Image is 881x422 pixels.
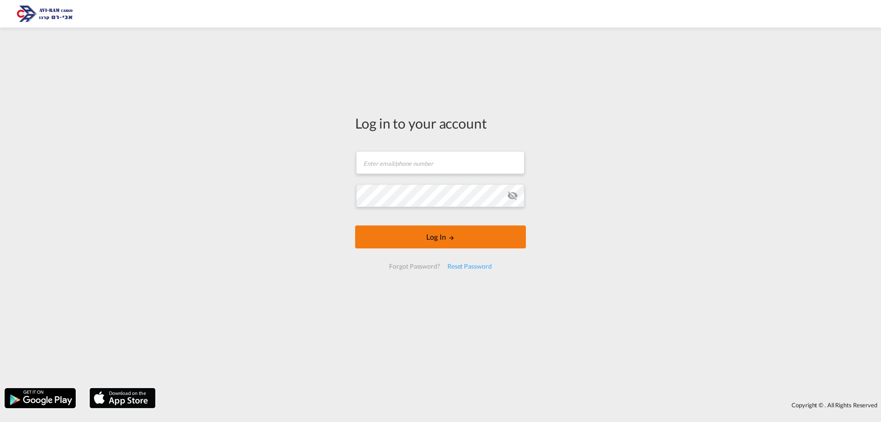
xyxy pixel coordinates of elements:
div: Copyright © . All Rights Reserved [160,397,881,413]
img: 166978e0a5f911edb4280f3c7a976193.png [14,4,76,24]
img: apple.png [89,387,156,409]
div: Reset Password [444,258,496,275]
md-icon: icon-eye-off [507,190,518,201]
img: google.png [4,387,77,409]
div: Forgot Password? [385,258,443,275]
input: Enter email/phone number [356,151,524,174]
div: Log in to your account [355,113,526,133]
button: LOGIN [355,225,526,248]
